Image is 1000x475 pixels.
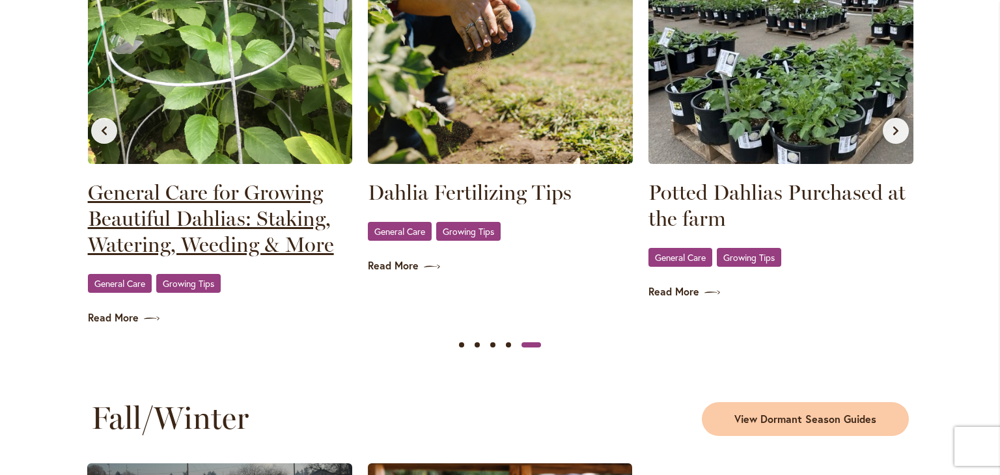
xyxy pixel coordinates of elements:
[485,337,501,353] button: Slide 3
[374,227,425,236] span: General Care
[454,337,469,353] button: Slide 1
[368,222,432,241] a: General Care
[163,279,214,288] span: Growing Tips
[88,310,353,325] a: Read More
[734,412,876,427] span: View Dormant Season Guides
[648,284,913,299] a: Read More
[368,221,633,243] div: ,
[368,180,633,206] a: Dahlia Fertilizing Tips
[156,274,221,293] a: Growing Tips
[368,258,633,273] a: Read More
[436,222,501,241] a: Growing Tips
[648,248,712,267] a: General Care
[648,247,913,269] div: ,
[717,248,781,267] a: Growing Tips
[501,337,516,353] button: Slide 4
[883,118,909,144] button: Next slide
[723,253,775,262] span: Growing Tips
[648,180,913,232] a: Potted Dahlias Purchased at the farm
[443,227,494,236] span: Growing Tips
[469,337,485,353] button: Slide 2
[88,273,353,295] div: ,
[88,274,152,293] a: General Care
[521,337,541,353] button: Slide 5
[94,279,145,288] span: General Care
[88,180,353,258] a: General Care for Growing Beautiful Dahlias: Staking, Watering, Weeding & More
[91,400,492,436] h2: Fall/Winter
[655,253,706,262] span: General Care
[91,118,117,144] button: Previous slide
[702,402,909,436] a: View Dormant Season Guides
